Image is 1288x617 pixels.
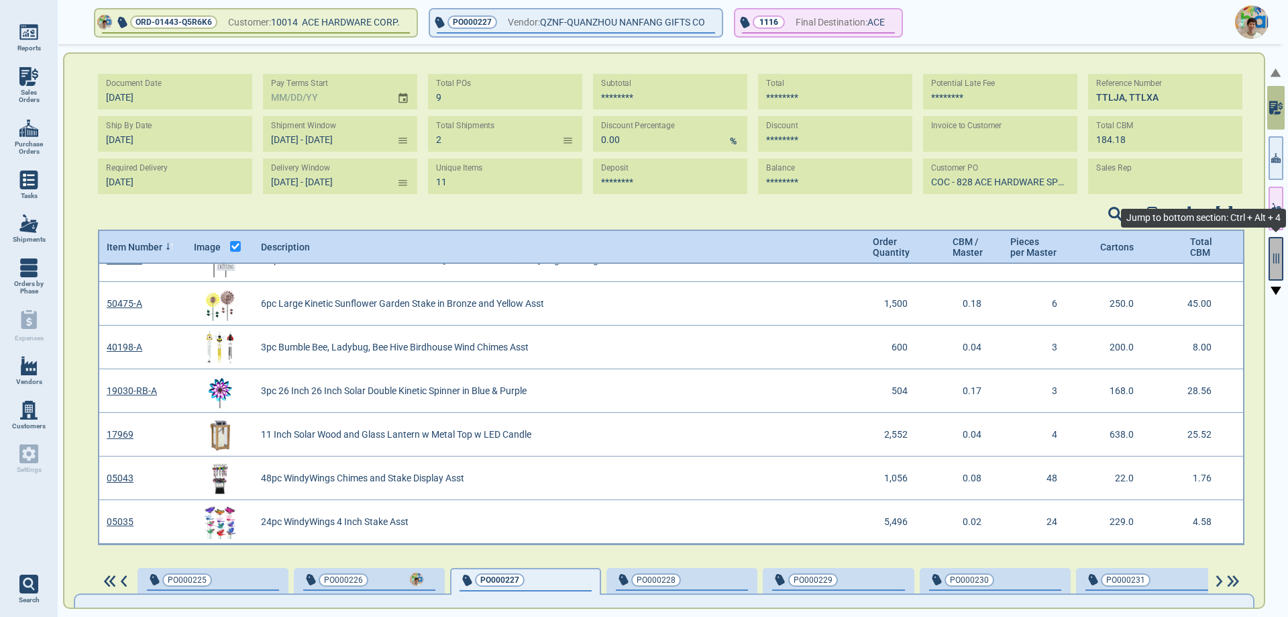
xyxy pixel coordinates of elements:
[1002,282,1075,326] div: 6
[884,473,908,484] span: 1,056
[884,299,908,310] span: 1,500
[11,140,47,156] span: Purchase Orders
[1110,299,1134,310] span: 250.0
[19,67,38,86] img: menu_icon
[19,23,38,42] img: menu_icon
[1225,575,1242,587] img: DoubleArrowIcon
[928,457,1002,500] div: 0.08
[928,500,1002,544] div: 0.02
[271,79,328,89] label: Pay Terms Start
[203,418,237,452] img: 17969Img
[107,342,142,353] a: 40198-A
[98,116,244,152] input: MM/DD/YY
[12,422,46,430] span: Customers
[1096,163,1132,173] label: Sales Rep
[436,121,494,131] label: Total Shipments
[1152,326,1230,369] div: 8.00
[16,378,42,386] span: Vendors
[11,280,47,295] span: Orders by Phase
[107,242,162,252] span: Item Number
[873,236,909,258] span: Order Quantity
[98,158,244,194] input: MM/DD/YY
[928,282,1002,326] div: 0.18
[261,242,310,252] span: Description
[19,401,38,420] img: menu_icon
[136,15,212,29] span: ORD-01443-Q5R6K6
[480,573,519,587] span: PO000227
[203,462,237,495] img: 05043Img
[95,9,417,36] button: AvatarORD-01443-Q5R6K6Customer:10014 ACE HARDWARE CORP.
[1152,369,1230,413] div: 28.56
[884,517,908,528] span: 5,496
[436,163,482,173] label: Unique Items
[730,134,737,148] p: %
[410,573,423,586] img: Avatar
[263,74,386,109] input: MM/DD/YY
[203,375,237,408] img: 19030-RB-AImg
[106,79,162,89] label: Document Date
[261,430,531,440] span: 11 Inch Solar Wood and Glass Lantern w Metal Top w LED Candle
[271,14,302,31] span: 10014
[928,369,1002,413] div: 0.17
[1002,369,1075,413] div: 3
[106,121,152,131] label: Ship By Date
[261,386,527,397] span: 3pc 26 Inch 26 Inch Solar Double Kinetic Spinner in Blue & Purple
[107,386,157,397] a: 19030-RB-A
[19,119,38,138] img: menu_icon
[168,573,207,587] span: PO000225
[13,236,46,244] span: Shipments
[892,342,908,353] span: 600
[601,121,675,131] label: Discount Percentage
[324,573,363,587] span: PO000226
[1235,5,1269,39] img: Avatar
[884,430,908,440] span: 2,552
[766,121,798,131] label: Discount
[508,14,540,31] span: Vendor:
[928,413,1002,457] div: 0.04
[261,517,409,528] span: 24pc WindyWings 4 Inch Stake Asst
[1115,473,1134,484] span: 22.0
[98,74,244,109] input: MM/DD/YY
[540,14,705,31] span: QZNF-QUANZHOU NANFANG GIFTS CO
[794,573,833,587] span: PO000229
[735,9,902,36] button: 1116Final Destination:ACE
[1110,430,1134,440] span: 638.0
[867,14,885,31] span: ACE
[453,15,492,29] span: PO000227
[271,163,330,173] label: Delivery Window
[601,79,631,89] label: Subtotal
[953,236,983,258] span: CBM / Master
[1110,517,1134,528] span: 229.0
[766,79,784,89] label: Total
[430,9,722,36] button: PO000227Vendor:QZNF-QUANZHOU NANFANG GIFTS CO
[637,573,676,587] span: PO000228
[261,342,529,353] span: 3pc Bumble Bee, Ladybug, Bee Hive Birdhouse Wind Chimes Asst
[1002,413,1075,457] div: 4
[21,192,38,200] span: Tasks
[392,80,417,103] button: Choose date
[19,357,38,375] img: menu_icon
[203,506,237,539] img: 05035Img
[1106,573,1145,587] span: PO000231
[1110,386,1134,397] span: 168.0
[1096,121,1134,131] label: Total CBM
[261,299,544,310] span: 6pc Large Kinetic Sunflower Garden Stake in Bronze and Yellow Asst
[302,17,400,28] span: ACE HARDWARE CORP.
[106,163,168,173] label: Required Delivery
[203,287,237,321] img: 50475-AImg
[931,163,978,173] label: Customer PO
[601,163,629,173] label: Deposit
[107,299,142,310] a: 50475-A
[1152,282,1230,326] div: 45.00
[107,473,133,484] a: 05043
[1110,342,1134,353] span: 200.0
[228,14,271,31] span: Customer:
[436,79,471,89] label: Total POs
[1010,236,1057,258] span: Pieces per Master
[98,264,1244,545] div: grid
[766,163,795,173] label: Balance
[796,14,867,31] span: Final Destination:
[892,386,908,397] span: 504
[1100,242,1134,252] span: Cartons
[118,575,129,587] img: ArrowIcon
